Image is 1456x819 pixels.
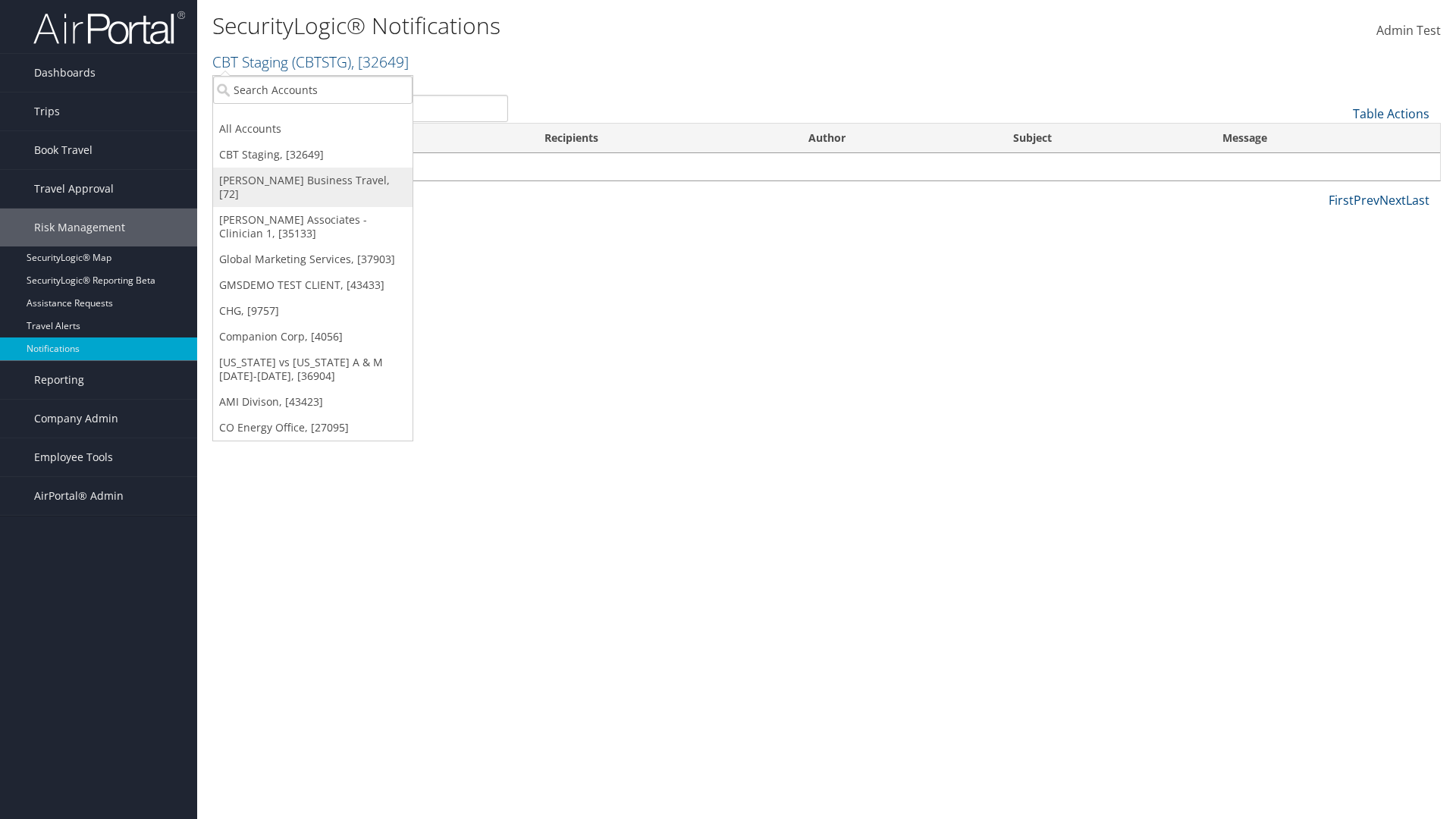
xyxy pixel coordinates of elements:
[34,54,96,92] span: Dashboards
[213,350,413,389] a: [US_STATE] vs [US_STATE] A & M [DATE]-[DATE], [36904]
[213,272,413,298] a: GMSDEMO TEST CLIENT, [43433]
[34,477,124,515] span: AirPortal® Admin
[213,415,413,441] a: CO Energy Office, [27095]
[213,142,413,168] a: CBT Staging, [32649]
[213,153,1440,180] td: No data available in table
[213,76,413,104] input: Search Accounts
[34,400,118,438] span: Company Admin
[34,93,60,130] span: Trips
[213,168,413,207] a: [PERSON_NAME] Business Travel, [72]
[34,170,114,208] span: Travel Approval
[213,324,413,350] a: Companion Corp, [4056]
[531,124,795,153] th: Recipients: activate to sort column ascending
[213,246,413,272] a: Global Marketing Services, [37903]
[213,207,413,246] a: [PERSON_NAME] Associates - Clinician 1, [35133]
[213,116,413,142] a: All Accounts
[212,10,1031,42] h1: SecurityLogic® Notifications
[34,361,84,399] span: Reporting
[1379,192,1406,209] a: Next
[999,124,1209,153] th: Subject: activate to sort column ascending
[1209,124,1440,153] th: Message: activate to sort column ascending
[292,52,351,72] span: ( CBTSTG )
[795,124,999,153] th: Author: activate to sort column ascending
[34,131,93,169] span: Book Travel
[34,209,125,246] span: Risk Management
[1406,192,1429,209] a: Last
[33,10,185,45] img: airportal-logo.png
[34,438,113,476] span: Employee Tools
[1376,8,1441,55] a: Admin Test
[213,298,413,324] a: CHG, [9757]
[1353,105,1429,122] a: Table Actions
[1354,192,1379,209] a: Prev
[1376,22,1441,39] span: Admin Test
[351,52,409,72] span: , [ 32649 ]
[1329,192,1354,209] a: First
[213,389,413,415] a: AMI Divison, [43423]
[212,52,409,72] a: CBT Staging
